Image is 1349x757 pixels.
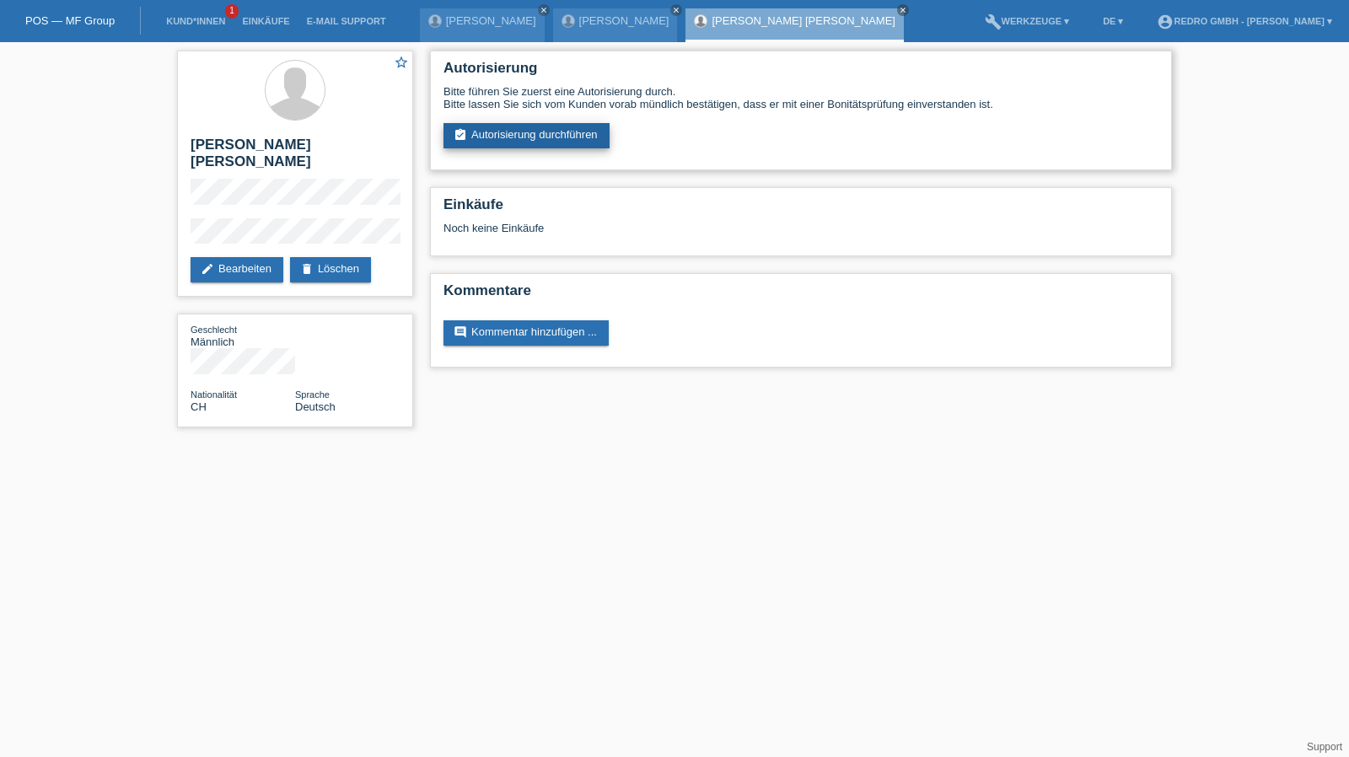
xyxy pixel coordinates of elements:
[191,400,207,413] span: Schweiz
[443,60,1158,85] h2: Autorisierung
[1094,16,1131,26] a: DE ▾
[295,400,336,413] span: Deutsch
[443,85,1158,110] div: Bitte führen Sie zuerst eine Autorisierung durch. Bitte lassen Sie sich vom Kunden vorab mündlich...
[234,16,298,26] a: Einkäufe
[897,4,909,16] a: close
[540,6,548,14] i: close
[985,13,1002,30] i: build
[976,16,1078,26] a: buildWerkzeuge ▾
[191,257,283,282] a: editBearbeiten
[899,6,907,14] i: close
[712,14,895,27] a: [PERSON_NAME] [PERSON_NAME]
[1148,16,1341,26] a: account_circleRedro GmbH - [PERSON_NAME] ▾
[538,4,550,16] a: close
[295,389,330,400] span: Sprache
[670,4,682,16] a: close
[454,325,467,339] i: comment
[201,262,214,276] i: edit
[579,14,669,27] a: [PERSON_NAME]
[454,128,467,142] i: assignment_turned_in
[1157,13,1174,30] i: account_circle
[191,325,237,335] span: Geschlecht
[25,14,115,27] a: POS — MF Group
[446,14,536,27] a: [PERSON_NAME]
[443,282,1158,308] h2: Kommentare
[1307,741,1342,753] a: Support
[298,16,395,26] a: E-Mail Support
[443,320,609,346] a: commentKommentar hinzufügen ...
[443,123,610,148] a: assignment_turned_inAutorisierung durchführen
[672,6,680,14] i: close
[158,16,234,26] a: Kund*innen
[443,196,1158,222] h2: Einkäufe
[290,257,371,282] a: deleteLöschen
[394,55,409,70] i: star_border
[191,323,295,348] div: Männlich
[394,55,409,72] a: star_border
[300,262,314,276] i: delete
[191,137,400,179] h2: [PERSON_NAME] [PERSON_NAME]
[191,389,237,400] span: Nationalität
[225,4,239,19] span: 1
[443,222,1158,247] div: Noch keine Einkäufe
